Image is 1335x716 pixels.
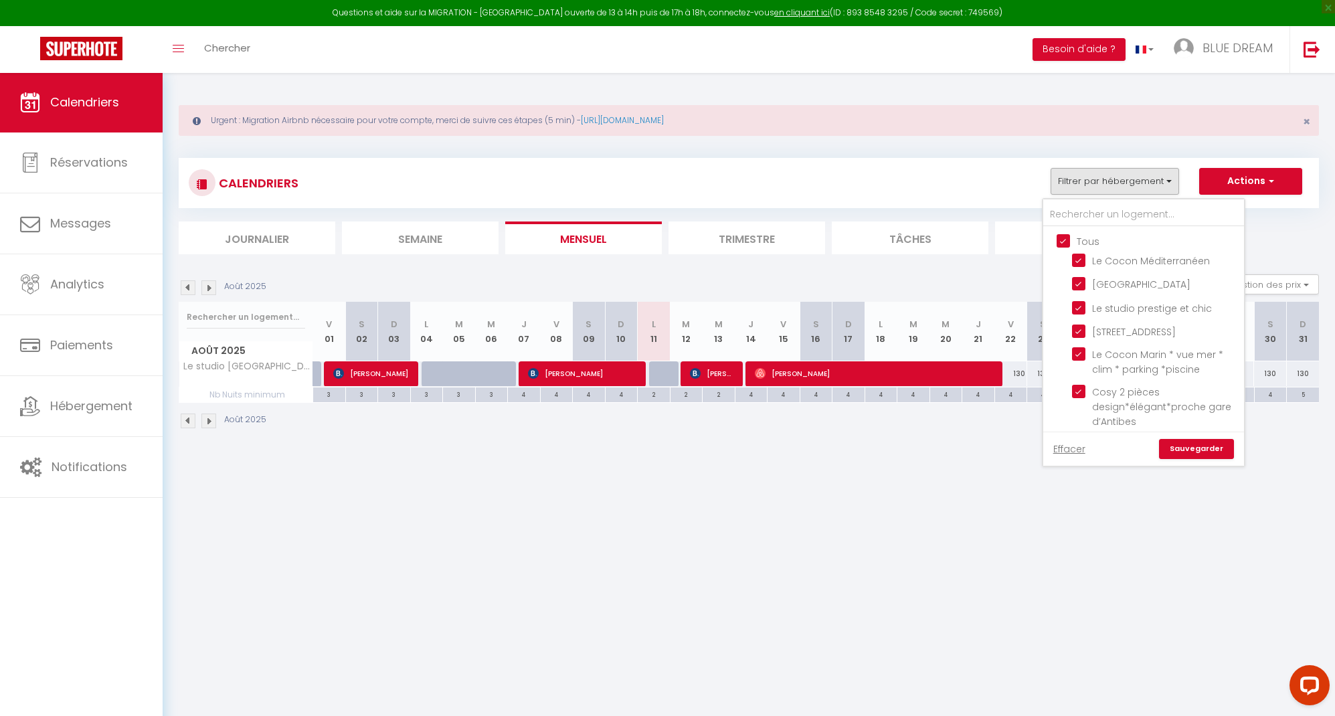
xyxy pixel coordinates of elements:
th: 14 [735,302,768,361]
div: 4 [897,387,929,400]
span: Chercher [204,41,250,55]
p: Août 2025 [224,414,266,426]
abbr: L [652,318,656,331]
p: Août 2025 [224,280,266,293]
abbr: D [391,318,397,331]
li: Tâches [832,221,988,254]
div: 4 [541,387,573,400]
span: × [1303,113,1310,130]
th: 30 [1254,302,1287,361]
button: Besoin d'aide ? [1033,38,1126,61]
li: Semaine [342,221,499,254]
abbr: V [780,318,786,331]
a: ... BLUE DREAM [1164,26,1289,73]
th: 02 [345,302,378,361]
th: 31 [1287,302,1320,361]
th: 08 [540,302,573,361]
div: Filtrer par hébergement [1042,198,1245,467]
div: 4 [735,387,768,400]
abbr: S [1040,318,1046,331]
abbr: V [1008,318,1014,331]
span: BLUE DREAM [1203,39,1273,56]
abbr: M [487,318,495,331]
button: Gestion des prix [1219,274,1319,294]
div: 4 [800,387,832,400]
div: 3 [476,387,508,400]
img: logout [1304,41,1320,58]
a: en cliquant ici [774,7,830,18]
abbr: L [424,318,428,331]
span: Analytics [50,276,104,292]
th: 01 [313,302,346,361]
th: 23 [1027,302,1060,361]
th: 06 [475,302,508,361]
th: 21 [962,302,995,361]
span: Calendriers [50,94,119,110]
span: Paiements [50,337,113,353]
div: 2 [638,387,670,400]
iframe: LiveChat chat widget [1279,660,1335,716]
th: 22 [994,302,1027,361]
span: Le studio prestige et chic [1092,302,1212,315]
div: 4 [930,387,962,400]
abbr: M [682,318,690,331]
span: Cosy 2 pièces design*élégant*proche gare d’Antibes [1092,385,1231,428]
th: 19 [897,302,930,361]
div: 4 [1027,387,1059,400]
div: 4 [768,387,800,400]
span: Hébergement [50,397,132,414]
div: 3 [443,387,475,400]
li: Planning [995,221,1152,254]
span: Réservations [50,154,128,171]
th: 15 [768,302,800,361]
abbr: M [715,318,723,331]
th: 20 [929,302,962,361]
div: 4 [995,387,1027,400]
span: Notifications [52,458,127,475]
span: Août 2025 [179,341,313,361]
div: Urgent : Migration Airbnb nécessaire pour votre compte, merci de suivre ces étapes (5 min) - [179,105,1319,136]
li: Journalier [179,221,335,254]
span: [PERSON_NAME] [528,361,637,386]
button: Filtrer par hébergement [1051,168,1179,195]
span: [PERSON_NAME] [333,361,410,386]
div: 3 [313,387,345,400]
div: 4 [865,387,897,400]
th: 09 [573,302,606,361]
div: 4 [508,387,540,400]
span: Le Cocon Marin * vue mer * clim * parking *piscine [1092,348,1223,376]
span: Le studio [GEOGRAPHIC_DATA]* Clim * Parking * Neuf [181,361,315,371]
div: 3 [411,387,443,400]
abbr: J [976,318,981,331]
div: 130 [1287,361,1320,386]
th: 13 [703,302,735,361]
img: ... [1174,38,1194,58]
abbr: D [1300,318,1306,331]
th: 16 [800,302,832,361]
a: Sauvegarder [1159,439,1234,459]
input: Rechercher un logement... [1043,203,1244,227]
th: 04 [410,302,443,361]
abbr: L [879,318,883,331]
th: 12 [670,302,703,361]
button: Close [1303,116,1310,128]
div: 2 [671,387,703,400]
img: Super Booking [40,37,122,60]
div: 2 [703,387,735,400]
th: 05 [443,302,476,361]
th: 18 [865,302,897,361]
div: 4 [832,387,865,400]
th: 10 [605,302,638,361]
li: Mensuel [505,221,662,254]
th: 07 [508,302,541,361]
abbr: J [748,318,753,331]
abbr: D [845,318,852,331]
div: 4 [1255,387,1287,400]
span: [STREET_ADDRESS] [1092,325,1176,339]
span: [PERSON_NAME] [690,361,733,386]
button: Actions [1199,168,1302,195]
abbr: S [1267,318,1273,331]
span: [PERSON_NAME] [755,361,995,386]
th: 03 [378,302,411,361]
